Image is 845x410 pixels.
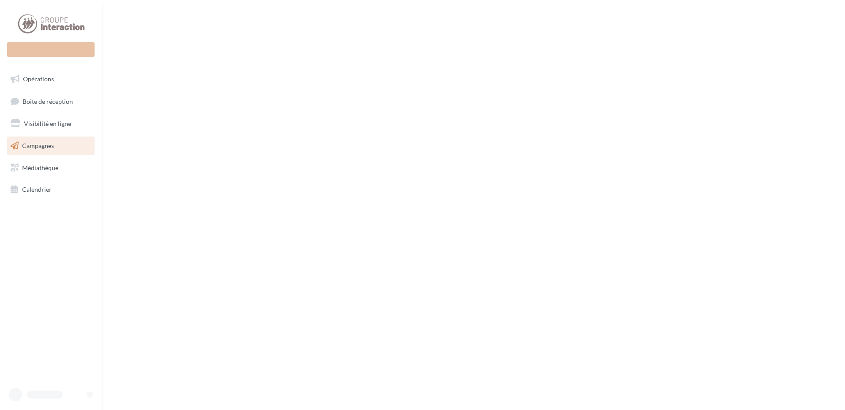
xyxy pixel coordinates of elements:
a: Visibilité en ligne [5,114,96,133]
div: Nouvelle campagne [7,42,95,57]
a: Calendrier [5,180,96,199]
span: Médiathèque [22,163,58,171]
a: Médiathèque [5,159,96,177]
a: Boîte de réception [5,92,96,111]
span: Campagnes [22,142,54,149]
span: Boîte de réception [23,97,73,105]
a: Opérations [5,70,96,88]
span: Calendrier [22,186,52,193]
a: Campagnes [5,137,96,155]
span: Visibilité en ligne [24,120,71,127]
span: Opérations [23,75,54,83]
